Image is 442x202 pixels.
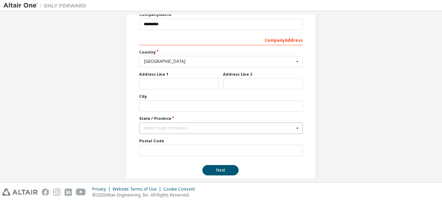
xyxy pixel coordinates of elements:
[139,71,219,77] label: Address Line 1
[144,59,294,64] div: [GEOGRAPHIC_DATA]
[139,94,303,99] label: City
[139,116,303,121] label: State / Province
[223,71,303,77] label: Address Line 2
[3,2,90,9] img: Altair One
[163,186,199,192] div: Cookie Consent
[53,189,60,196] img: instagram.svg
[144,126,294,130] div: Select State / Province
[92,192,199,198] p: © 2025 Altair Engineering, Inc. All Rights Reserved.
[139,12,303,17] label: Company Name
[2,189,38,196] img: altair_logo.svg
[139,138,303,144] label: Postal Code
[113,186,163,192] div: Website Terms of Use
[76,189,86,196] img: youtube.svg
[139,49,303,55] label: Country
[139,34,303,45] div: Company Address
[42,189,49,196] img: facebook.svg
[92,186,113,192] div: Privacy
[202,165,239,175] button: Next
[65,189,72,196] img: linkedin.svg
